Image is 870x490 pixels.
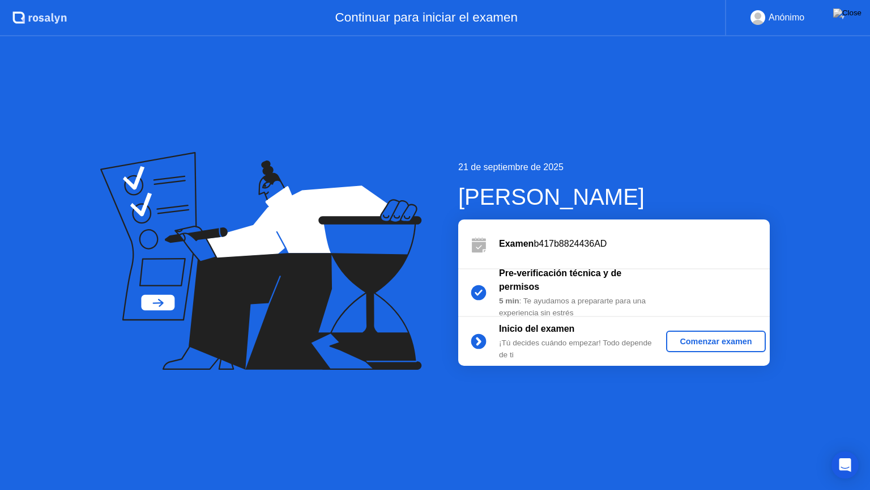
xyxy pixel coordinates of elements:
div: Anónimo [769,10,804,25]
img: Close [833,9,862,18]
div: ¡Tú decides cuándo empezar! Todo depende de ti [499,337,662,361]
b: Inicio del examen [499,324,574,333]
b: Pre-verificación técnica y de permisos [499,268,621,292]
div: [PERSON_NAME] [458,180,770,214]
b: Examen [499,239,534,248]
div: 21 de septiembre de 2025 [458,160,770,174]
b: 5 min [499,297,519,305]
div: Open Intercom Messenger [831,451,859,479]
div: : Te ayudamos a prepararte para una experiencia sin estrés [499,295,662,319]
div: Comenzar examen [671,337,761,346]
div: b417b8824436AD [499,237,770,251]
button: Comenzar examen [666,331,765,352]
